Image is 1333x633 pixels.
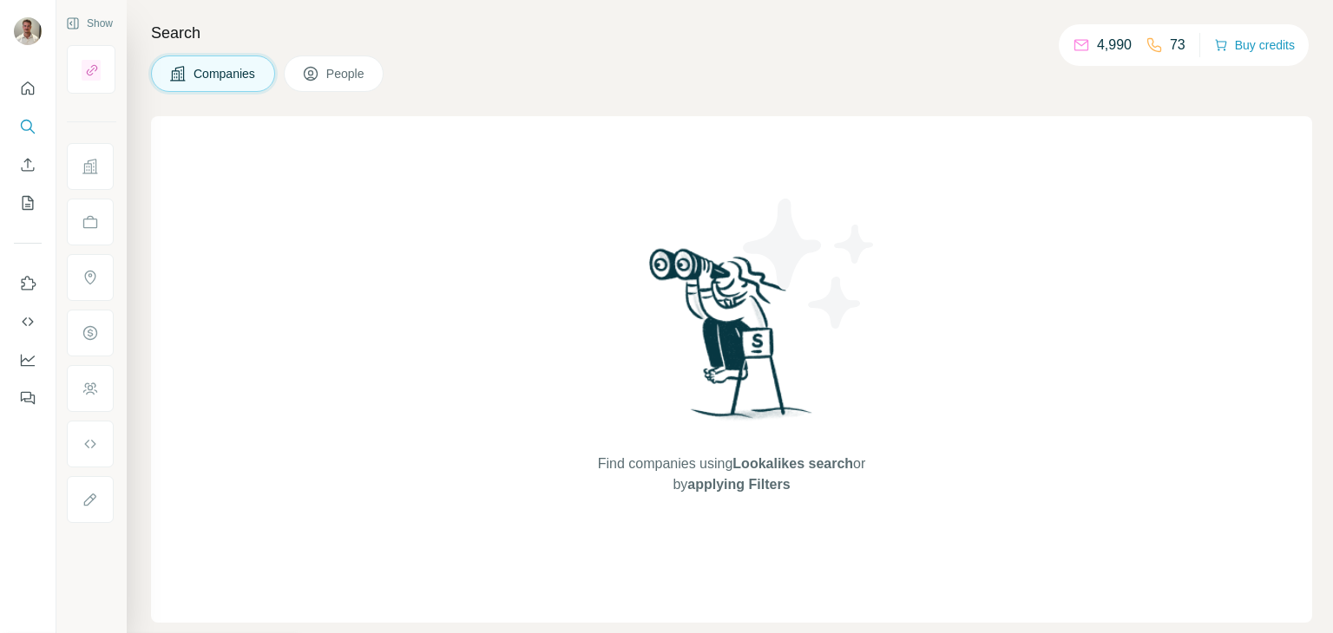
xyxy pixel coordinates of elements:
img: Surfe Illustration - Stars [732,186,888,342]
button: Use Surfe API [14,306,42,337]
button: Enrich CSV [14,149,42,180]
span: Companies [194,65,257,82]
button: My lists [14,187,42,219]
button: Buy credits [1214,33,1295,57]
button: Feedback [14,382,42,414]
span: People [326,65,366,82]
img: Avatar [14,17,42,45]
button: Dashboard [14,344,42,375]
button: Use Surfe on LinkedIn [14,268,42,299]
span: Lookalikes search [732,456,853,471]
p: 4,990 [1097,35,1132,55]
button: Quick start [14,73,42,104]
button: Show [54,10,125,36]
span: applying Filters [687,477,790,492]
img: Surfe Illustration - Woman searching with binoculars [641,244,822,437]
p: 73 [1170,35,1185,55]
span: Find companies using or by [593,454,870,495]
button: Search [14,111,42,142]
h4: Search [151,21,1312,45]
